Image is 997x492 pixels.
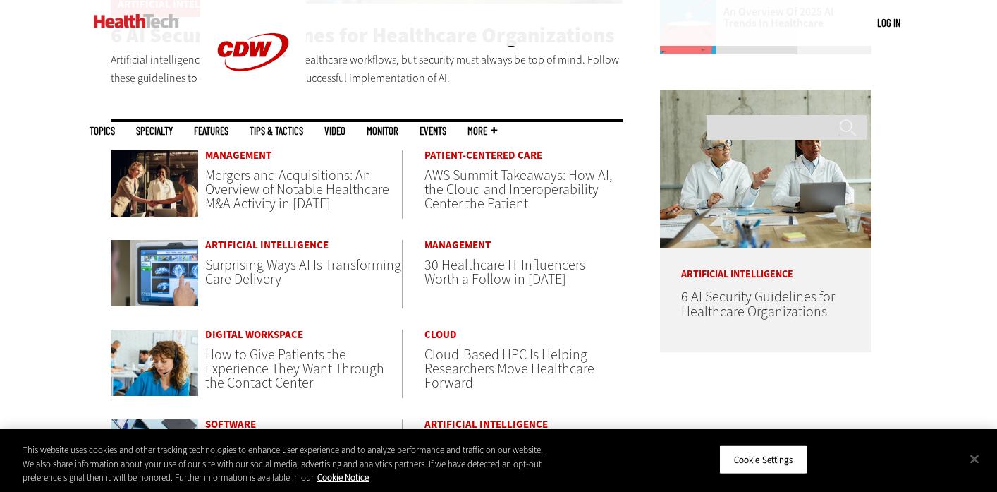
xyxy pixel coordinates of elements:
button: Close [959,443,990,474]
img: business leaders shake hands in conference room [111,150,198,217]
a: Surprising Ways AI Is Transforming Care Delivery [205,256,401,289]
a: Tips & Tactics [250,126,303,136]
img: Several laptops with Windows 11 branding [111,419,198,486]
a: Digital Workspace [205,330,402,340]
a: MonITor [367,126,398,136]
a: How to Give Patients the Experience They Want Through the Contact Center [205,345,384,392]
span: More [467,126,497,136]
a: Management [205,150,402,161]
button: Cookie Settings [719,445,807,474]
a: More information about your privacy [317,472,369,484]
a: Events [420,126,446,136]
span: Specialty [136,126,173,136]
a: Features [194,126,228,136]
a: Cloud [424,330,622,340]
a: Mergers and Acquisitions: An Overview of Notable Healthcare M&A Activity in [DATE] [205,166,389,213]
img: Doctors meeting in the office [660,90,871,248]
img: Home [94,14,179,28]
a: Management [424,240,622,251]
img: Nurse speaking to patient via phone [111,330,198,396]
a: Artificial Intelligence [424,419,622,430]
a: CDW [200,93,306,108]
span: Topics [90,126,115,136]
a: 6 AI Security Guidelines for Healthcare Organizations [681,287,835,321]
img: Xray machine in hospital [111,240,198,306]
p: Artificial Intelligence [660,248,871,280]
a: Software [205,419,402,430]
a: Cloud-Based HPC Is Helping Researchers Move Healthcare Forward [424,345,594,392]
a: AWS Summit Takeaways: How AI, the Cloud and Interoperability Center the Patient [424,166,612,213]
a: Video [324,126,345,136]
a: Log in [877,16,900,29]
a: 30 Healthcare IT Influencers Worth a Follow in [DATE] [424,256,585,289]
a: Patient-Centered Care [424,150,622,161]
a: Artificial Intelligence [205,240,402,251]
div: User menu [877,16,900,30]
div: This website uses cookies and other tracking technologies to enhance user experience and to analy... [23,443,549,485]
